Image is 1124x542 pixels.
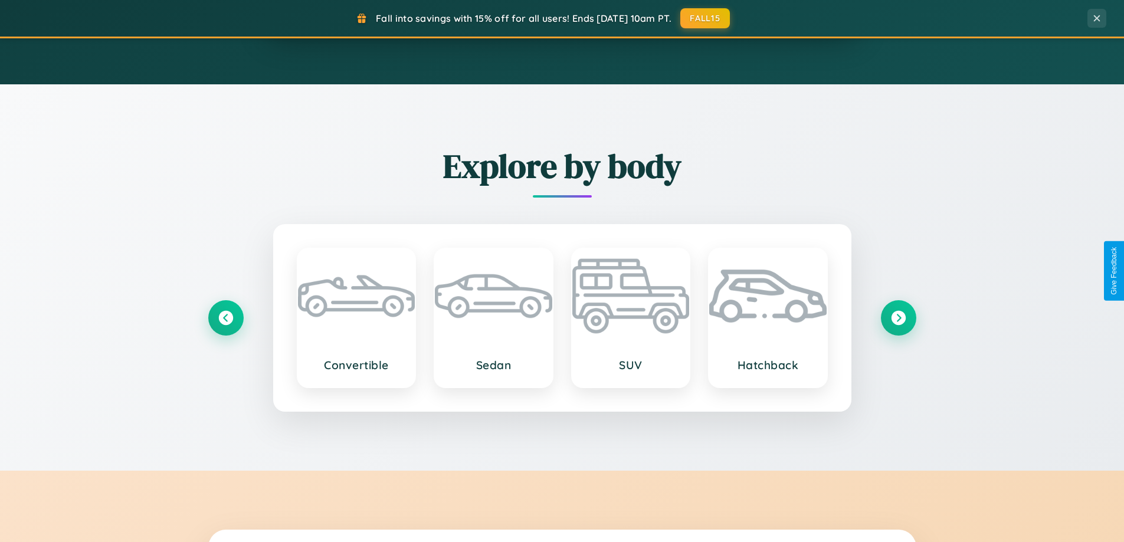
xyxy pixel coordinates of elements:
button: FALL15 [680,8,730,28]
h3: Hatchback [721,358,815,372]
div: Give Feedback [1110,247,1118,295]
span: Fall into savings with 15% off for all users! Ends [DATE] 10am PT. [376,12,671,24]
h3: SUV [584,358,678,372]
h3: Convertible [310,358,404,372]
h2: Explore by body [208,143,916,189]
h3: Sedan [447,358,540,372]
